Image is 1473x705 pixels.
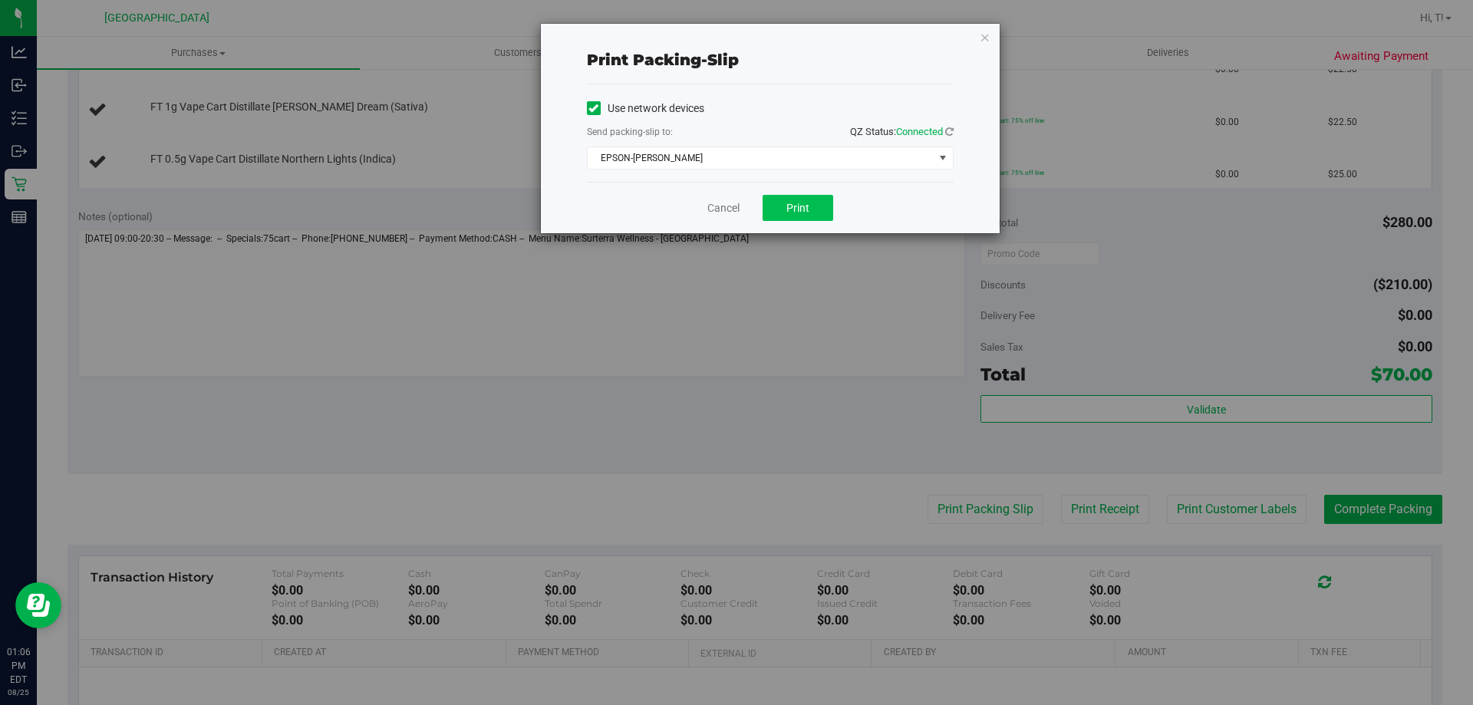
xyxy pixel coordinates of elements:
[707,200,740,216] a: Cancel
[896,126,943,137] span: Connected
[587,100,704,117] label: Use network devices
[850,126,954,137] span: QZ Status:
[588,147,934,169] span: EPSON-[PERSON_NAME]
[587,51,739,69] span: Print packing-slip
[933,147,952,169] span: select
[763,195,833,221] button: Print
[587,125,673,139] label: Send packing-slip to:
[15,582,61,628] iframe: Resource center
[786,202,809,214] span: Print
